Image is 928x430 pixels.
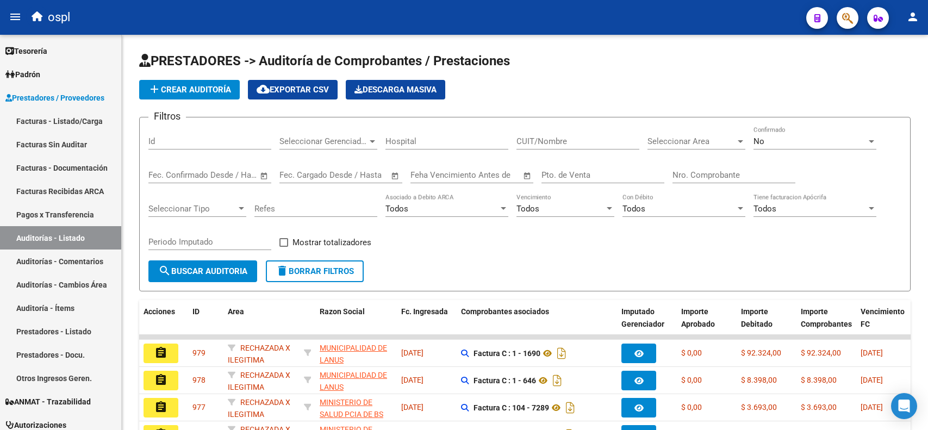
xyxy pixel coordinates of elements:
[753,136,764,146] span: No
[741,376,777,384] span: $ 8.398,00
[320,344,387,365] span: MUNICIPALIDAD DE LANUS
[521,170,534,182] button: Open calendar
[5,68,40,80] span: Padrón
[861,376,883,384] span: [DATE]
[741,348,781,357] span: $ 92.324,00
[154,401,167,414] mat-icon: assignment
[48,5,70,29] span: ospl
[257,85,329,95] span: Exportar CSV
[192,403,205,412] span: 977
[154,346,167,359] mat-icon: assignment
[861,348,883,357] span: [DATE]
[401,403,423,412] span: [DATE]
[389,170,402,182] button: Open calendar
[257,83,270,96] mat-icon: cloud_download
[148,85,231,95] span: Crear Auditoría
[320,369,393,392] div: - 30999001005
[354,85,437,95] span: Descarga Masiva
[346,80,445,99] app-download-masive: Descarga masiva de comprobantes (adjuntos)
[315,300,397,348] datatable-header-cell: Razon Social
[474,376,536,385] strong: Factura C : 1 - 646
[681,376,702,384] span: $ 0,00
[223,300,300,348] datatable-header-cell: Area
[5,45,47,57] span: Tesorería
[401,348,423,357] span: [DATE]
[555,345,569,362] i: Descargar documento
[228,398,290,419] span: RECHAZADA X ILEGITIMA
[801,348,841,357] span: $ 92.324,00
[346,80,445,99] button: Descarga Masiva
[9,10,22,23] mat-icon: menu
[461,307,549,316] span: Comprobantes asociados
[320,371,387,392] span: MUNICIPALIDAD DE LANUS
[276,264,289,277] mat-icon: delete
[325,170,377,180] input: End date
[5,92,104,104] span: Prestadores / Proveedores
[401,307,448,316] span: Fc. Ingresada
[148,109,186,124] h3: Filtros
[861,403,883,412] span: [DATE]
[148,260,257,282] button: Buscar Auditoria
[144,307,175,316] span: Acciones
[5,396,91,408] span: ANMAT - Trazabilidad
[188,300,223,348] datatable-header-cell: ID
[861,307,905,328] span: Vencimiento FC
[148,170,184,180] input: Start date
[677,300,737,348] datatable-header-cell: Importe Aprobado
[279,136,368,146] span: Seleccionar Gerenciador
[228,344,290,365] span: RECHAZADA X ILEGITIMA
[474,403,549,412] strong: Factura C : 104 - 7289
[457,300,617,348] datatable-header-cell: Comprobantes asociados
[647,136,736,146] span: Seleccionar Area
[266,260,364,282] button: Borrar Filtros
[801,307,852,328] span: Importe Comprobantes
[401,376,423,384] span: [DATE]
[741,307,773,328] span: Importe Debitado
[258,170,271,182] button: Open calendar
[158,266,247,276] span: Buscar Auditoria
[741,403,777,412] span: $ 3.693,00
[856,300,916,348] datatable-header-cell: Vencimiento FC
[194,170,246,180] input: End date
[385,204,408,214] span: Todos
[139,53,510,68] span: PRESTADORES -> Auditoría de Comprobantes / Prestaciones
[192,376,205,384] span: 978
[228,307,244,316] span: Area
[276,266,354,276] span: Borrar Filtros
[801,403,837,412] span: $ 3.693,00
[158,264,171,277] mat-icon: search
[279,170,315,180] input: Start date
[906,10,919,23] mat-icon: person
[681,307,715,328] span: Importe Aprobado
[228,371,290,392] span: RECHAZADA X ILEGITIMA
[248,80,338,99] button: Exportar CSV
[796,300,856,348] datatable-header-cell: Importe Comprobantes
[737,300,796,348] datatable-header-cell: Importe Debitado
[681,348,702,357] span: $ 0,00
[550,372,564,389] i: Descargar documento
[622,204,645,214] span: Todos
[192,348,205,357] span: 979
[292,236,371,249] span: Mostrar totalizadores
[753,204,776,214] span: Todos
[139,300,188,348] datatable-header-cell: Acciones
[192,307,200,316] span: ID
[617,300,677,348] datatable-header-cell: Imputado Gerenciador
[397,300,457,348] datatable-header-cell: Fc. Ingresada
[801,376,837,384] span: $ 8.398,00
[320,396,393,419] div: - 30626983398
[474,349,540,358] strong: Factura C : 1 - 1690
[148,83,161,96] mat-icon: add
[891,393,917,419] div: Open Intercom Messenger
[320,342,393,365] div: - 30999001005
[563,399,577,416] i: Descargar documento
[621,307,664,328] span: Imputado Gerenciador
[681,403,702,412] span: $ 0,00
[154,373,167,387] mat-icon: assignment
[320,307,365,316] span: Razon Social
[516,204,539,214] span: Todos
[148,204,236,214] span: Seleccionar Tipo
[139,80,240,99] button: Crear Auditoría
